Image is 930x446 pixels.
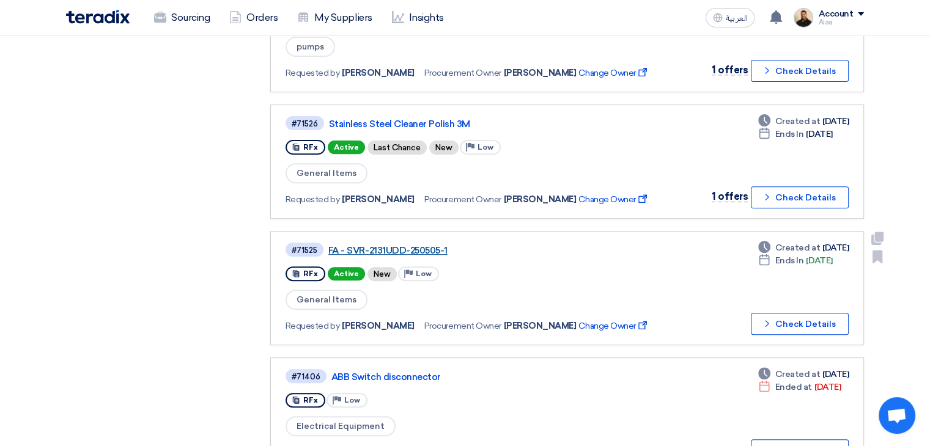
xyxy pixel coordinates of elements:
[794,8,813,27] img: MAA_1717931611039.JPG
[578,193,649,206] span: Change Owner
[328,267,365,280] span: Active
[416,269,432,278] span: Low
[712,191,748,202] span: 1 offers
[758,128,833,141] div: [DATE]
[287,4,382,31] a: My Suppliers
[286,193,339,206] span: Requested by
[775,115,820,128] span: Created at
[342,320,415,332] span: [PERSON_NAME]
[758,241,849,254] div: [DATE]
[424,320,501,332] span: Procurement Owner
[504,320,577,332] span: [PERSON_NAME]
[758,381,841,393] div: [DATE]
[818,9,853,20] div: Account
[478,143,493,152] span: Low
[504,67,577,79] span: [PERSON_NAME]
[328,141,365,154] span: Active
[292,120,318,128] div: #71526
[286,163,367,183] span: General Items
[758,254,833,267] div: [DATE]
[751,186,849,208] button: Check Details
[504,193,577,206] span: [PERSON_NAME]
[286,320,339,332] span: Requested by
[706,8,755,27] button: العربية
[286,416,396,436] span: Electrical Equipment
[775,128,804,141] span: Ends In
[758,368,849,381] div: [DATE]
[775,241,820,254] span: Created at
[818,19,864,26] div: Alaa
[751,60,849,82] button: Check Details
[725,14,747,23] span: العربية
[220,4,287,31] a: Orders
[758,115,849,128] div: [DATE]
[367,267,397,281] div: New
[424,67,501,79] span: Procurement Owner
[775,381,812,393] span: Ended at
[578,67,649,79] span: Change Owner
[578,320,649,332] span: Change Owner
[879,397,915,434] div: Open chat
[286,37,335,57] span: pumps
[424,193,501,206] span: Procurement Owner
[342,67,415,79] span: [PERSON_NAME]
[429,141,459,155] div: New
[331,371,637,382] a: ABB Switch disconnector
[286,290,367,310] span: General Items
[775,368,820,381] span: Created at
[712,64,748,76] span: 1 offers
[303,143,318,152] span: RFx
[367,141,427,155] div: Last Chance
[144,4,220,31] a: Sourcing
[382,4,454,31] a: Insights
[292,373,320,381] div: #71406
[342,193,415,206] span: [PERSON_NAME]
[292,246,317,254] div: #71525
[775,254,804,267] span: Ends In
[328,245,634,256] a: FA - SVR-2131UDD-250505-1
[751,313,849,335] button: Check Details
[329,119,635,130] a: Stainless Steel Cleaner Polish 3M
[286,67,339,79] span: Requested by
[66,10,130,24] img: Teradix logo
[303,396,318,404] span: RFx
[344,396,360,404] span: Low
[303,269,318,278] span: RFx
